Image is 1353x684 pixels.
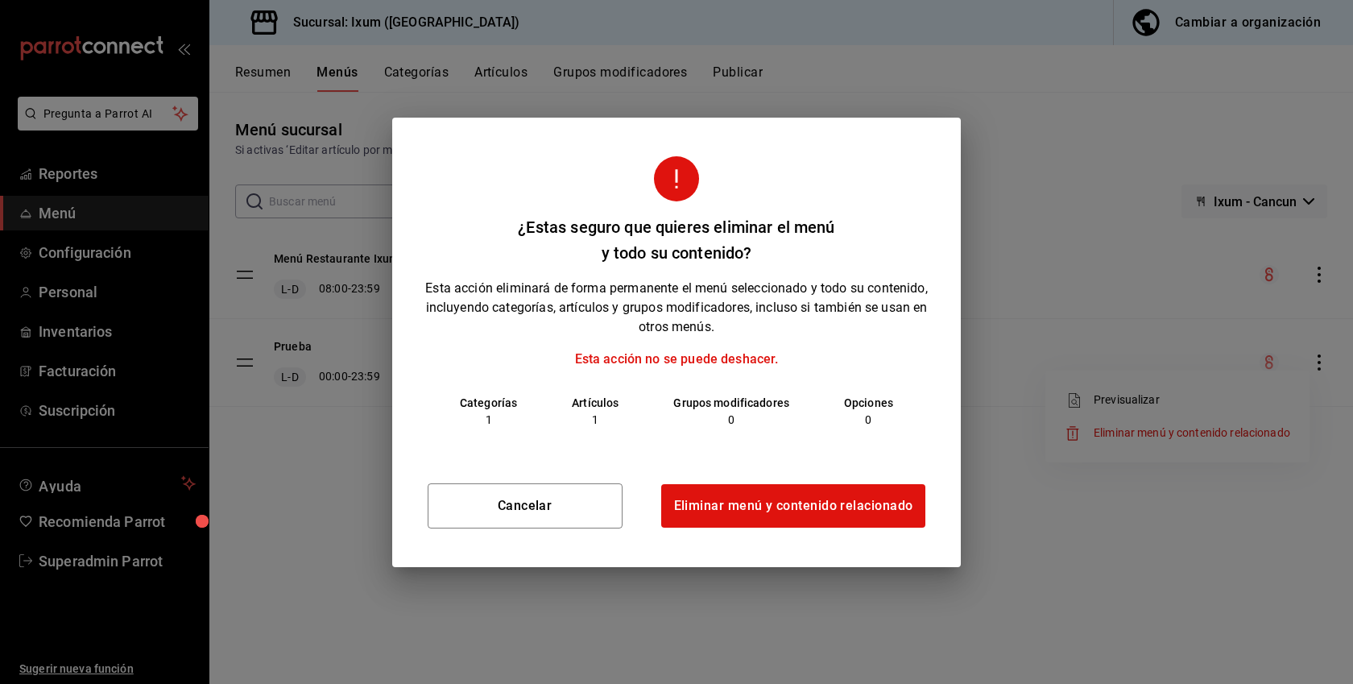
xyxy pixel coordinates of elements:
p: 1 [460,412,517,429]
p: Esta acción no se puede deshacer. [412,350,941,369]
button: Eliminar menú y contenido relacionado [661,484,926,528]
button: Cancelar [428,483,623,529]
p: Categorías [460,395,517,412]
p: 1 [572,412,619,429]
p: Artículos [572,395,619,412]
p: Grupos modificadores [673,395,789,412]
p: 0 [844,412,893,429]
p: Opciones [844,395,893,412]
h2: ¿Estas seguro que quieres eliminar el menú y todo su contenido? [392,118,961,279]
p: Esta acción eliminará de forma permanente el menú seleccionado y todo su contenido, incluyendo ca... [412,279,941,337]
p: 0 [673,412,789,429]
